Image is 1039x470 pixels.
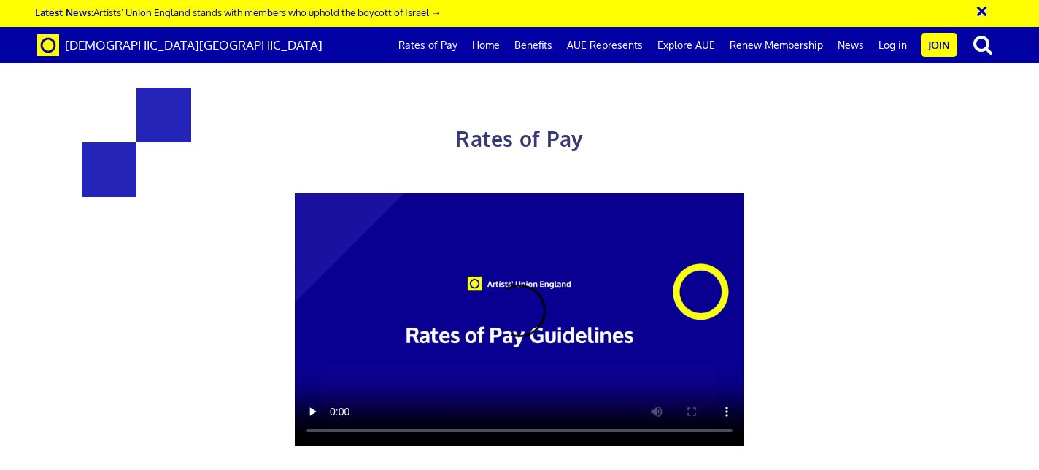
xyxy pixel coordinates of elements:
a: Renew Membership [722,27,830,63]
span: [DEMOGRAPHIC_DATA][GEOGRAPHIC_DATA] [65,37,322,53]
a: Log in [871,27,914,63]
a: Explore AUE [650,27,722,63]
a: Benefits [507,27,560,63]
a: News [830,27,871,63]
strong: Latest News: [35,6,93,18]
a: Rates of Pay [391,27,465,63]
a: Latest News:Artists’ Union England stands with members who uphold the boycott of Israel → [35,6,441,18]
a: Brand [DEMOGRAPHIC_DATA][GEOGRAPHIC_DATA] [26,27,333,63]
span: Rates of Pay [455,126,583,152]
a: Home [465,27,507,63]
button: search [960,29,1005,60]
a: AUE Represents [560,27,650,63]
a: Join [921,33,957,57]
